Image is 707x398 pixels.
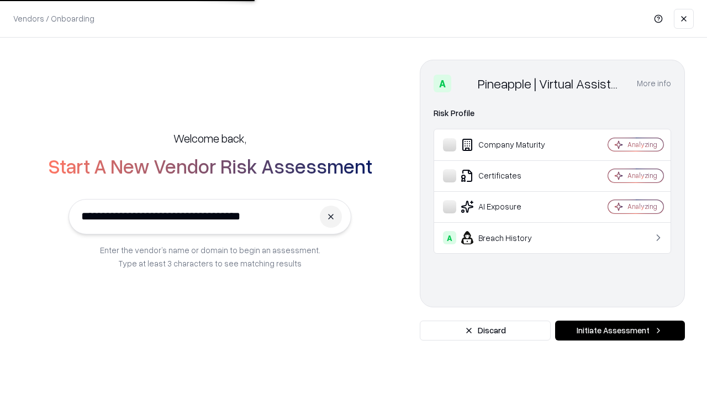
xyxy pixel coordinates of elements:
[637,74,671,93] button: More info
[627,140,657,149] div: Analyzing
[443,231,575,244] div: Breach History
[443,200,575,213] div: AI Exposure
[443,169,575,182] div: Certificates
[443,138,575,151] div: Company Maturity
[456,75,473,92] img: Pineapple | Virtual Assistant Agency
[478,75,624,92] div: Pineapple | Virtual Assistant Agency
[443,231,456,244] div: A
[434,75,451,92] div: A
[627,202,657,211] div: Analyzing
[420,321,551,341] button: Discard
[13,13,94,24] p: Vendors / Onboarding
[555,321,685,341] button: Initiate Assessment
[48,155,372,177] h2: Start A New Vendor Risk Assessment
[100,243,320,270] p: Enter the vendor’s name or domain to begin an assessment. Type at least 3 characters to see match...
[434,107,671,120] div: Risk Profile
[173,130,246,146] h5: Welcome back,
[627,171,657,180] div: Analyzing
